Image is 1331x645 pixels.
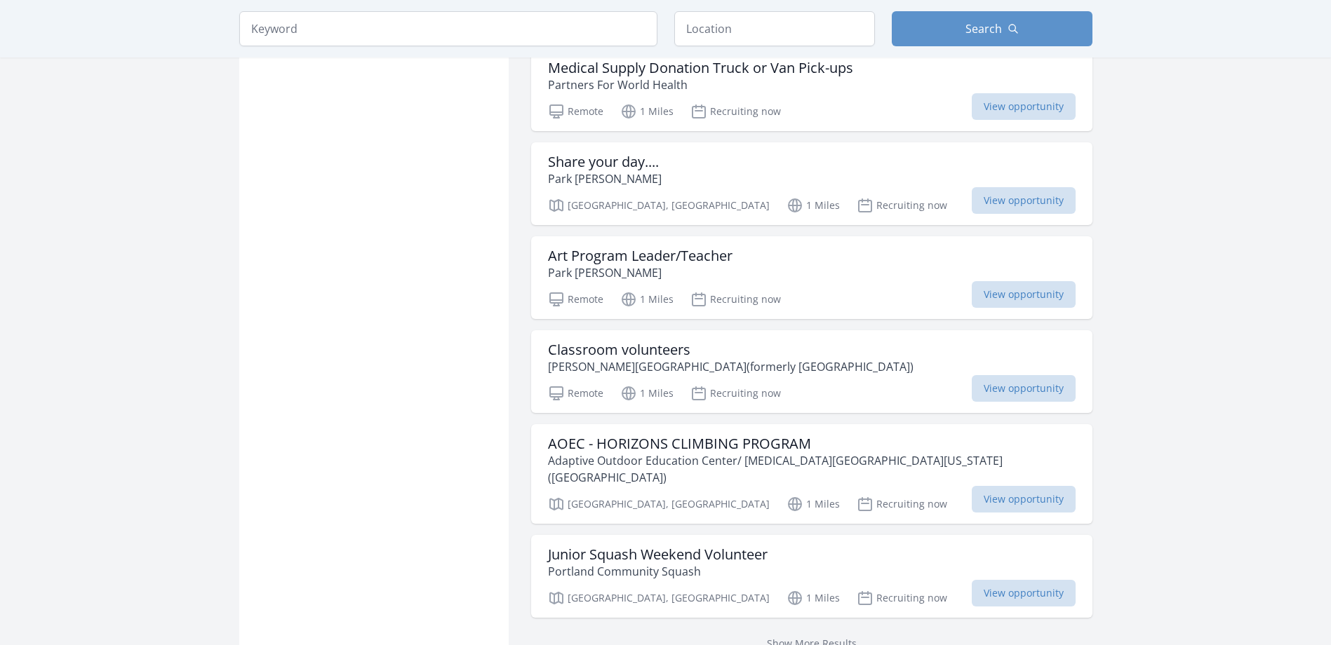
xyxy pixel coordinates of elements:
[972,93,1076,120] span: View opportunity
[531,330,1092,413] a: Classroom volunteers [PERSON_NAME][GEOGRAPHIC_DATA](formerly [GEOGRAPHIC_DATA]) Remote 1 Miles Re...
[531,535,1092,618] a: Junior Squash Weekend Volunteer Portland Community Squash [GEOGRAPHIC_DATA], [GEOGRAPHIC_DATA] 1 ...
[548,385,603,402] p: Remote
[787,197,840,214] p: 1 Miles
[972,486,1076,512] span: View opportunity
[531,236,1092,319] a: Art Program Leader/Teacher Park [PERSON_NAME] Remote 1 Miles Recruiting now View opportunity
[857,590,947,606] p: Recruiting now
[548,60,853,76] h3: Medical Supply Donation Truck or Van Pick-ups
[620,385,674,402] p: 1 Miles
[548,247,733,264] h3: Art Program Leader/Teacher
[531,424,1092,524] a: AOEC - HORIZONS CLIMBING PROGRAM Adaptive Outdoor Education Center/ [MEDICAL_DATA][GEOGRAPHIC_DAT...
[787,496,840,512] p: 1 Miles
[548,452,1076,486] p: Adaptive Outdoor Education Center/ [MEDICAL_DATA][GEOGRAPHIC_DATA][US_STATE] ([GEOGRAPHIC_DATA])
[239,11,657,46] input: Keyword
[674,11,875,46] input: Location
[548,154,662,170] h3: Share your day....
[548,496,770,512] p: [GEOGRAPHIC_DATA], [GEOGRAPHIC_DATA]
[620,103,674,120] p: 1 Miles
[548,170,662,187] p: Park [PERSON_NAME]
[690,291,781,308] p: Recruiting now
[548,103,603,120] p: Remote
[548,76,853,93] p: Partners For World Health
[690,103,781,120] p: Recruiting now
[531,48,1092,131] a: Medical Supply Donation Truck or Van Pick-ups Partners For World Health Remote 1 Miles Recruiting...
[548,435,1076,452] h3: AOEC - HORIZONS CLIMBING PROGRAM
[548,341,914,358] h3: Classroom volunteers
[620,291,674,308] p: 1 Miles
[690,385,781,402] p: Recruiting now
[857,496,947,512] p: Recruiting now
[972,580,1076,606] span: View opportunity
[548,546,768,563] h3: Junior Squash Weekend Volunteer
[972,281,1076,308] span: View opportunity
[548,197,770,214] p: [GEOGRAPHIC_DATA], [GEOGRAPHIC_DATA]
[548,358,914,375] p: [PERSON_NAME][GEOGRAPHIC_DATA](formerly [GEOGRAPHIC_DATA])
[787,590,840,606] p: 1 Miles
[857,197,947,214] p: Recruiting now
[972,375,1076,402] span: View opportunity
[548,291,603,308] p: Remote
[892,11,1092,46] button: Search
[972,187,1076,214] span: View opportunity
[531,142,1092,225] a: Share your day.... Park [PERSON_NAME] [GEOGRAPHIC_DATA], [GEOGRAPHIC_DATA] 1 Miles Recruiting now...
[965,20,1002,37] span: Search
[548,590,770,606] p: [GEOGRAPHIC_DATA], [GEOGRAPHIC_DATA]
[548,264,733,281] p: Park [PERSON_NAME]
[548,563,768,580] p: Portland Community Squash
